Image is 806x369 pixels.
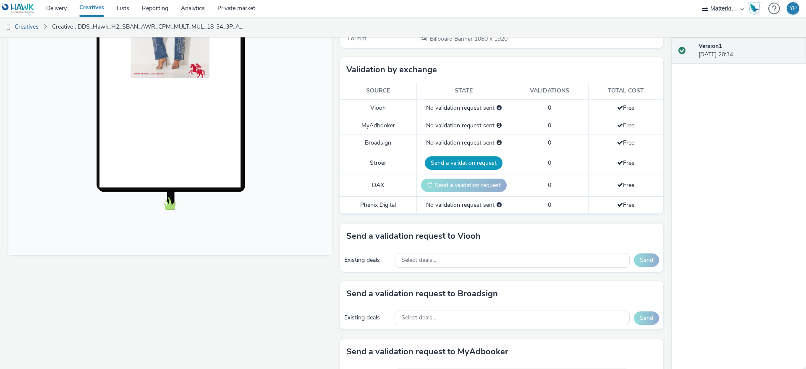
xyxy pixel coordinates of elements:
div: Existing deals [344,256,390,264]
div: Please select a deal below and click on Send to send a validation request to Broadsign. [497,139,502,147]
span: 0 [548,139,551,147]
td: Broadsign [340,134,416,152]
a: Hawk Academy [748,2,764,15]
div: YP [790,2,797,15]
span: Select deals... [401,314,436,322]
span: 0 [548,159,551,167]
div: [DATE] 20:34 [699,42,799,59]
td: DAX [340,174,416,196]
span: Free [617,181,634,189]
span: Free [617,139,634,147]
td: Viooh [340,100,416,117]
div: No validation request sent [421,121,507,130]
h3: Send a validation request to Viooh [346,230,481,242]
th: Source [340,82,416,100]
button: Send [634,253,659,267]
td: Phenix Digital [340,196,416,213]
th: State [416,82,511,100]
span: Free [617,159,634,167]
h3: Send a validation request to Broadsign [346,287,498,300]
h3: Validation by exchange [346,63,437,76]
div: Please select a deal below and click on Send to send a validation request to MyAdbooker. [497,121,502,130]
strong: Version 1 [699,42,722,50]
span: Select deals... [401,257,436,264]
span: Free [617,121,634,129]
button: Send a validation request [425,156,502,170]
h3: Send a validation request to MyAdbooker [346,345,508,358]
td: MyAdbooker [340,117,416,134]
img: Advertisement preview [122,26,201,167]
span: 1080 x 1920 [429,35,508,43]
span: 0 [548,181,551,189]
th: Validations [511,82,588,100]
div: Please select a deal below and click on Send to send a validation request to Phenix Digital. [497,201,502,209]
div: Please select a deal below and click on Send to send a validation request to Viooh. [497,104,502,112]
span: 0 [548,201,551,209]
a: Creative : DDS_Hawk_H2_SBAN_AWR_CPM_MULT_MUL_18-34_3P_ALL_A18-34_PMP_Hawk_CPM_SSD_1x1_NA_NA_Hawk_... [48,17,249,37]
img: dooh [4,23,13,32]
span: Format [348,34,366,42]
span: Free [617,104,634,112]
div: No validation request sent [421,139,507,147]
span: Free [617,201,634,209]
div: Existing deals [344,314,390,322]
span: 0 [548,104,551,112]
img: undefined Logo [2,3,34,14]
img: Hawk Academy [748,2,761,15]
span: Billboard Banner [430,35,474,43]
button: Send a validation request [421,179,507,192]
th: Total cost [588,82,663,100]
div: No validation request sent [421,104,507,112]
button: Send [634,311,659,325]
span: 0 [548,121,551,129]
td: Stroer [340,152,416,174]
div: No validation request sent [421,201,507,209]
